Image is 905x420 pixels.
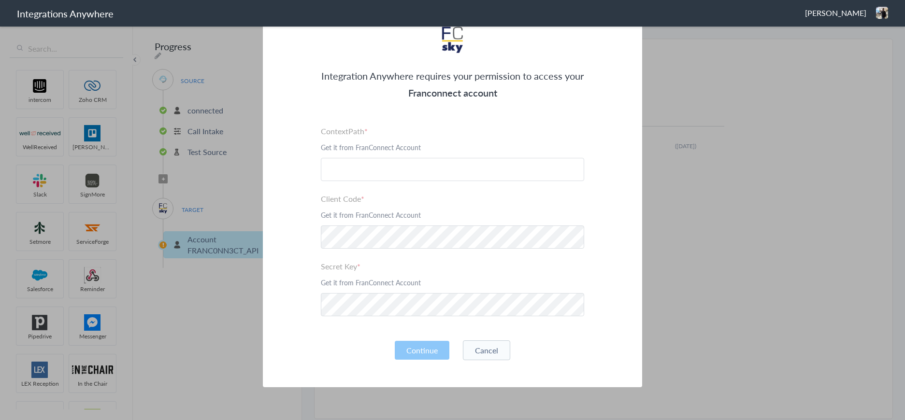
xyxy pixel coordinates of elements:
[876,7,888,19] img: jaVPod87DJAX_Me6YUnlyrh1ujwXhTT8kcHKjronBdDGmu52TZ437L5IltUcJgWw2D4XS_ZgBINt-YUi3DCJ788OlOwi22PwK...
[805,7,866,18] span: [PERSON_NAME]
[437,24,468,56] img: FranConnect.png
[321,126,584,137] label: ContextPath
[321,142,584,152] p: Get it from FranConnect Account
[321,68,584,84] p: Integration Anywhere requires your permission to access your
[463,340,510,360] button: Cancel
[17,7,114,20] h1: Integrations Anywhere
[321,210,584,220] p: Get it from FranConnect Account
[321,84,584,101] h3: Franconnect account
[321,193,584,204] label: Client Code
[395,341,449,360] button: Continue
[321,261,584,272] label: Secret Key
[321,278,584,287] p: Get it from FranConnect Account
